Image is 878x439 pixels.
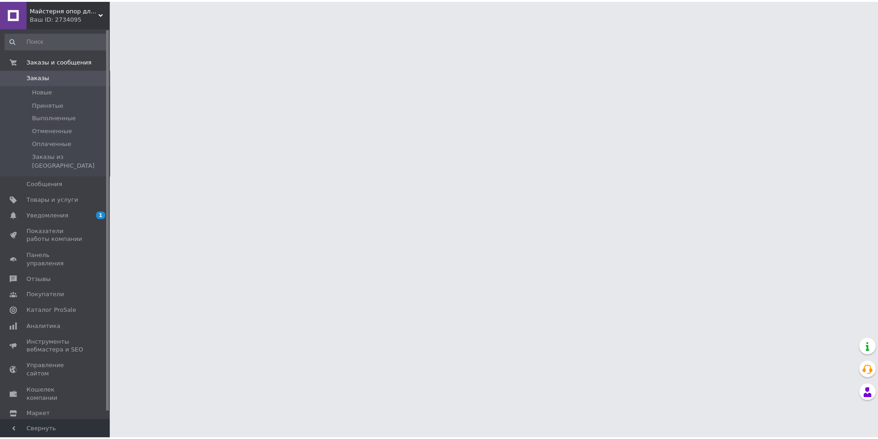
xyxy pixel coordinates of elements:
span: Инструменты вебмастера и SEO [27,338,85,355]
span: Кошелек компании [27,386,85,403]
span: Новые [32,87,53,95]
span: Отмененные [32,126,72,135]
span: Товары и услуги [27,195,79,204]
span: Отзывы [27,275,51,283]
span: Майстерня опор для рослин [30,6,99,14]
span: Управление сайтом [27,362,85,379]
span: Покупатели [27,291,65,299]
span: Заказы [27,73,49,81]
span: Выполненные [32,113,77,122]
span: 1 [97,211,106,219]
span: Каталог ProSale [27,306,77,315]
span: Заказы из [GEOGRAPHIC_DATA] [32,152,108,169]
span: Оплаченные [32,139,72,147]
span: Сообщения [27,180,63,188]
div: Ваш ID: 2734095 [30,14,111,22]
span: Заказы и сообщения [27,57,92,65]
span: Аналитика [27,322,61,331]
span: Панель управления [27,251,85,268]
span: Принятые [32,100,64,109]
span: Показатели работы компании [27,227,85,243]
input: Поиск [5,32,109,49]
span: Маркет [27,410,50,419]
span: Уведомления [27,211,69,219]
